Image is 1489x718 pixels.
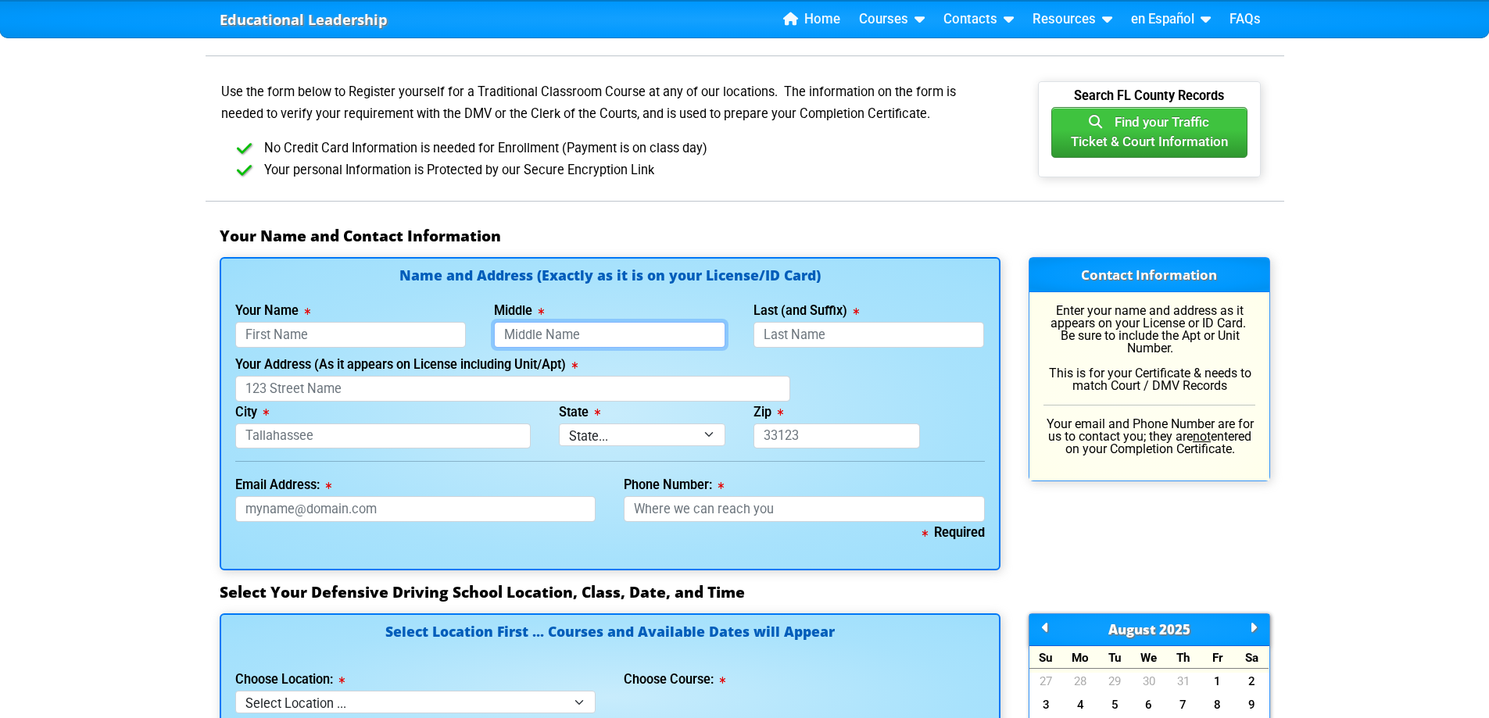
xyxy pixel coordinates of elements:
[1108,620,1156,638] span: August
[753,406,783,419] label: Zip
[1029,258,1269,292] h3: Contact Information
[1201,673,1235,689] a: 1
[494,322,725,348] input: Middle Name
[235,406,269,419] label: City
[1201,646,1235,669] div: Fr
[1097,646,1132,669] div: Tu
[1132,673,1166,689] a: 30
[753,322,985,348] input: Last Name
[1132,697,1166,713] a: 6
[245,138,1000,160] li: No Credit Card Information is needed for Enrollment (Payment is on class day)
[245,159,1000,182] li: Your personal Information is Protected by our Secure Encryption Link
[235,673,345,686] label: Choose Location:
[1166,646,1201,669] div: Th
[1063,646,1097,669] div: Mo
[1063,697,1097,713] a: 4
[1235,673,1269,689] a: 2
[1097,673,1132,689] a: 29
[235,423,532,449] input: Tallahassee
[235,305,310,317] label: Your Name
[1097,697,1132,713] a: 5
[777,8,847,31] a: Home
[1043,418,1255,455] p: Your email and Phone Number are for us to contact you; they are entered on your Completion Certif...
[1132,646,1166,669] div: We
[853,8,931,31] a: Courses
[1166,673,1201,689] a: 31
[235,269,985,282] h4: Name and Address (Exactly as it is on your License/ID Card)
[624,496,985,522] input: Where we can reach you
[235,359,578,371] label: Your Address (As it appears on License including Unit/Apt)
[1223,8,1267,31] a: FAQs
[220,7,388,33] a: Educational Leadership
[1166,697,1201,713] a: 7
[220,227,1270,245] h3: Your Name and Contact Information
[235,496,596,522] input: myname@domain.com
[1051,107,1247,159] button: Find your TrafficTicket & Court Information
[1026,8,1119,31] a: Resources
[1235,646,1269,669] div: Sa
[1201,697,1235,713] a: 8
[1235,697,1269,713] a: 9
[753,423,920,449] input: 33123
[922,525,985,540] b: Required
[753,305,859,317] label: Last (and Suffix)
[1029,697,1064,713] a: 3
[235,625,985,657] h4: Select Location First ... Courses and Available Dates will Appear
[1029,646,1064,669] div: Su
[559,406,600,419] label: State
[235,322,467,348] input: First Name
[1125,8,1217,31] a: en Español
[235,479,331,491] label: Email Address:
[1043,305,1255,392] p: Enter your name and address as it appears on your License or ID Card. Be sure to include the Apt ...
[494,305,544,317] label: Middle
[624,479,724,491] label: Phone Number:
[220,81,1000,125] p: Use the form below to Register yourself for a Traditional Classroom Course at any of our location...
[235,376,790,402] input: 123 Street Name
[1193,429,1211,444] u: not
[937,8,1020,31] a: Contacts
[220,583,1270,602] h3: Select Your Defensive Driving School Location, Class, Date, and Time
[1029,673,1064,689] a: 27
[1063,673,1097,689] a: 28
[624,673,725,686] label: Choose Course:
[1074,88,1224,116] b: Search FL County Records
[1159,620,1190,638] span: 2025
